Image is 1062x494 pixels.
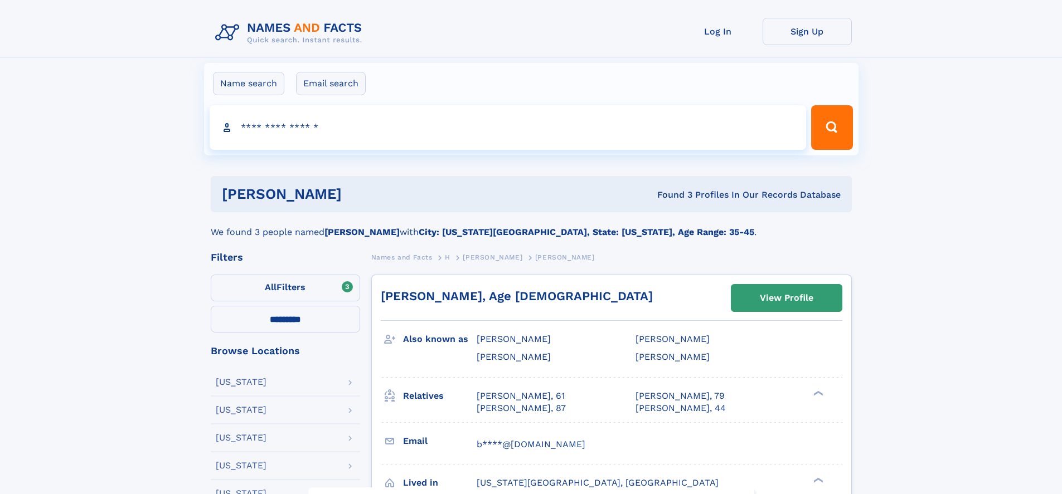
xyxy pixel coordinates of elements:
[477,351,551,362] span: [PERSON_NAME]
[216,461,266,470] div: [US_STATE]
[636,390,725,402] a: [PERSON_NAME], 79
[381,289,653,303] a: [PERSON_NAME], Age [DEMOGRAPHIC_DATA]
[211,18,371,48] img: Logo Names and Facts
[222,187,500,201] h1: [PERSON_NAME]
[636,402,726,414] a: [PERSON_NAME], 44
[500,189,841,201] div: Found 3 Profiles In Our Records Database
[731,285,842,311] a: View Profile
[419,227,754,237] b: City: [US_STATE][GEOGRAPHIC_DATA], State: [US_STATE], Age Range: 35-45
[403,473,477,492] h3: Lived in
[216,405,266,414] div: [US_STATE]
[763,18,852,45] a: Sign Up
[811,476,824,483] div: ❯
[216,378,266,387] div: [US_STATE]
[210,105,807,150] input: search input
[477,334,551,344] span: [PERSON_NAME]
[477,390,565,402] a: [PERSON_NAME], 61
[811,105,852,150] button: Search Button
[673,18,763,45] a: Log In
[636,351,710,362] span: [PERSON_NAME]
[211,212,852,239] div: We found 3 people named with .
[535,253,595,261] span: [PERSON_NAME]
[211,346,360,356] div: Browse Locations
[403,432,477,451] h3: Email
[324,227,400,237] b: [PERSON_NAME]
[636,334,710,344] span: [PERSON_NAME]
[211,252,360,262] div: Filters
[463,250,522,264] a: [PERSON_NAME]
[403,330,477,349] h3: Also known as
[477,402,566,414] a: [PERSON_NAME], 87
[371,250,433,264] a: Names and Facts
[477,477,719,488] span: [US_STATE][GEOGRAPHIC_DATA], [GEOGRAPHIC_DATA]
[811,389,824,397] div: ❯
[213,72,284,95] label: Name search
[265,282,277,292] span: All
[403,387,477,405] h3: Relatives
[760,285,813,311] div: View Profile
[445,250,450,264] a: H
[445,253,450,261] span: H
[211,275,360,301] label: Filters
[463,253,522,261] span: [PERSON_NAME]
[216,433,266,442] div: [US_STATE]
[296,72,366,95] label: Email search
